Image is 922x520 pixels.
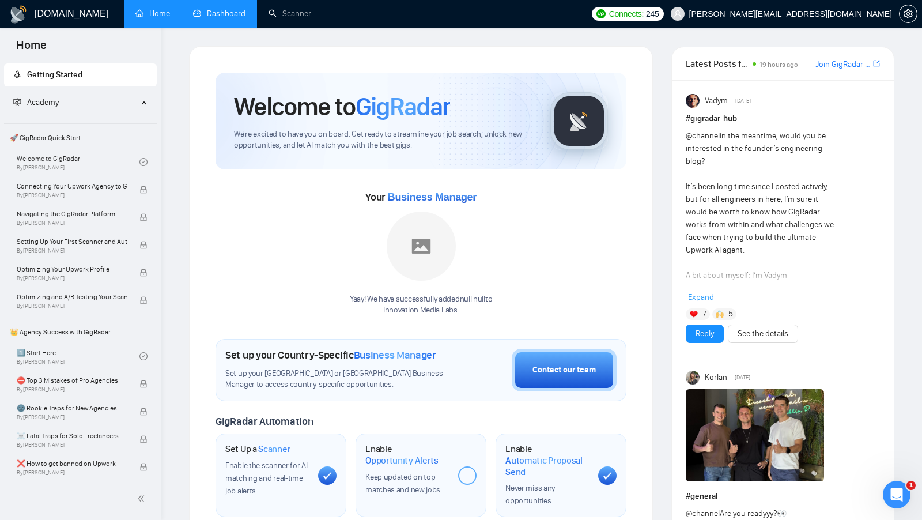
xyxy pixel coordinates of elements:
[216,415,313,428] span: GigRadar Automation
[365,455,439,466] span: Opportunity Alerts
[735,96,751,106] span: [DATE]
[139,463,148,471] span: lock
[139,408,148,416] span: lock
[139,241,148,249] span: lock
[365,191,477,204] span: Your
[4,63,157,86] li: Getting Started
[900,9,917,18] span: setting
[815,58,871,71] a: Join GigRadar Slack Community
[17,442,127,449] span: By [PERSON_NAME]
[258,443,290,455] span: Scanner
[550,92,608,150] img: gigradar-logo.png
[17,344,139,369] a: 1️⃣ Start HereBy[PERSON_NAME]
[17,430,127,442] span: ☠️ Fatal Traps for Solo Freelancers
[17,192,127,199] span: By [PERSON_NAME]
[728,308,733,320] span: 5
[139,186,148,194] span: lock
[365,472,442,495] span: Keep updated on top matches and new jobs.
[716,310,724,318] img: 🙌
[17,291,127,303] span: Optimizing and A/B Testing Your Scanner for Better Results
[354,349,436,361] span: Business Manager
[137,493,149,504] span: double-left
[873,58,880,69] a: export
[139,352,148,360] span: check-circle
[17,414,127,421] span: By [PERSON_NAME]
[702,308,706,320] span: 7
[13,97,59,107] span: Academy
[759,61,798,69] span: 19 hours ago
[505,455,589,477] span: Automatic Proposal Send
[225,368,454,390] span: Set up your [GEOGRAPHIC_DATA] or [GEOGRAPHIC_DATA] Business Manager to access country-specific op...
[17,208,127,220] span: Navigating the GigRadar Platform
[674,10,682,18] span: user
[705,371,727,384] span: Korlan
[686,56,749,71] span: Latest Posts from the GigRadar Community
[225,443,290,455] h1: Set Up a
[193,9,245,18] a: dashboardDashboard
[899,5,917,23] button: setting
[27,70,82,80] span: Getting Started
[17,220,127,227] span: By [PERSON_NAME]
[17,458,127,469] span: ❌ How to get banned on Upwork
[686,112,880,125] h1: # gigradar-hub
[505,483,555,506] span: Never miss any opportunities.
[17,263,127,275] span: Optimizing Your Upwork Profile
[17,469,127,476] span: By [PERSON_NAME]
[135,9,170,18] a: homeHome
[139,158,148,166] span: check-circle
[356,91,450,122] span: GigRadar
[505,443,589,477] h1: Enable
[686,490,880,503] h1: # general
[234,129,532,151] span: We're excited to have you on board. Get ready to streamline your job search, unlock new opportuni...
[365,443,449,466] h1: Enable
[387,212,456,281] img: placeholder.png
[686,389,824,481] img: F09K6TKUH8F-1760013141754.jpg
[738,327,788,340] a: See the details
[609,7,644,20] span: Connects:
[899,9,917,18] a: setting
[17,386,127,393] span: By [PERSON_NAME]
[350,305,492,316] p: Innovation Media Labs .
[139,435,148,443] span: lock
[139,380,148,388] span: lock
[13,98,21,106] span: fund-projection-screen
[27,97,59,107] span: Academy
[5,126,156,149] span: 🚀 GigRadar Quick Start
[388,191,477,203] span: Business Manager
[906,481,916,490] span: 1
[686,131,720,141] span: @channel
[350,294,492,316] div: Yaay! We have successfully added null null to
[532,364,596,376] div: Contact our team
[269,9,311,18] a: searchScanner
[5,321,156,344] span: 👑 Agency Success with GigRadar
[686,325,724,343] button: Reply
[512,349,617,391] button: Contact our team
[17,247,127,254] span: By [PERSON_NAME]
[728,325,798,343] button: See the details
[139,269,148,277] span: lock
[646,7,659,20] span: 245
[686,371,700,385] img: Korlan
[17,303,127,310] span: By [PERSON_NAME]
[17,375,127,386] span: ⛔ Top 3 Mistakes of Pro Agencies
[705,95,728,107] span: Vadym
[7,37,56,61] span: Home
[225,461,308,496] span: Enable the scanner for AI matching and real-time job alerts.
[696,327,714,340] a: Reply
[596,9,606,18] img: upwork-logo.png
[139,213,148,221] span: lock
[873,59,880,68] span: export
[17,149,139,175] a: Welcome to GigRadarBy[PERSON_NAME]
[139,296,148,304] span: lock
[13,70,21,78] span: rocket
[686,94,700,108] img: Vadym
[17,180,127,192] span: Connecting Your Upwork Agency to GigRadar
[17,275,127,282] span: By [PERSON_NAME]
[735,372,750,383] span: [DATE]
[9,5,28,24] img: logo
[688,292,714,302] span: Expand
[777,508,787,518] span: 👀
[883,481,910,508] iframe: Intercom live chat
[686,508,720,518] span: @channel
[17,402,127,414] span: 🌚 Rookie Traps for New Agencies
